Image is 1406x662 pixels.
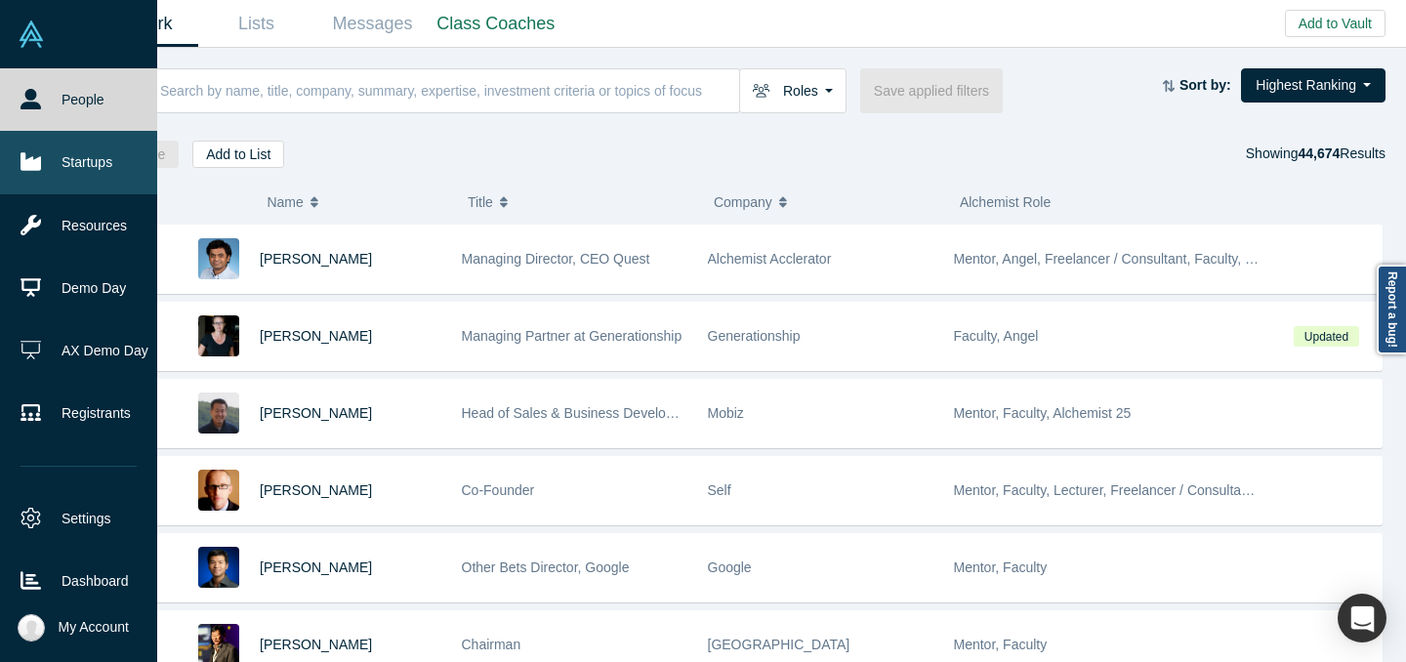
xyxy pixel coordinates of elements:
[198,470,239,511] img: Robert Winder's Profile Image
[954,251,1373,267] span: Mentor, Angel, Freelancer / Consultant, Faculty, Partner, Lecturer, VC
[198,1,314,47] a: Lists
[59,617,129,638] span: My Account
[260,637,372,652] a: [PERSON_NAME]
[954,637,1048,652] span: Mentor, Faculty
[158,67,739,113] input: Search by name, title, company, summary, expertise, investment criteria or topics of focus
[708,482,731,498] span: Self
[708,251,832,267] span: Alchemist Acclerator
[198,238,239,279] img: Gnani Palanikumar's Profile Image
[462,251,650,267] span: Managing Director, CEO Quest
[708,559,752,575] span: Google
[462,637,521,652] span: Chairman
[960,194,1051,210] span: Alchemist Role
[1377,265,1406,354] a: Report a bug!
[860,68,1003,113] button: Save applied filters
[954,328,1039,344] span: Faculty, Angel
[1285,10,1385,37] button: Add to Vault
[462,482,535,498] span: Co-Founder
[954,405,1132,421] span: Mentor, Faculty, Alchemist 25
[739,68,847,113] button: Roles
[954,559,1048,575] span: Mentor, Faculty
[468,182,693,223] button: Title
[260,328,372,344] a: [PERSON_NAME]
[18,614,129,641] button: My Account
[198,315,239,356] img: Rachel Chalmers's Profile Image
[708,405,744,421] span: Mobiz
[431,1,561,47] a: Class Coaches
[1246,141,1385,168] div: Showing
[314,1,431,47] a: Messages
[1298,145,1340,161] strong: 44,674
[260,559,372,575] a: [PERSON_NAME]
[708,637,850,652] span: [GEOGRAPHIC_DATA]
[1298,145,1385,161] span: Results
[714,182,772,223] span: Company
[714,182,939,223] button: Company
[1179,77,1231,93] strong: Sort by:
[468,182,493,223] span: Title
[462,328,682,344] span: Managing Partner at Generationship
[260,405,372,421] a: [PERSON_NAME]
[267,182,447,223] button: Name
[198,393,239,434] img: Michael Chang's Profile Image
[18,614,45,641] img: Ally Hoang's Account
[260,482,372,498] a: [PERSON_NAME]
[462,405,758,421] span: Head of Sales & Business Development (interim)
[1241,68,1385,103] button: Highest Ranking
[192,141,284,168] button: Add to List
[462,559,630,575] span: Other Bets Director, Google
[267,182,303,223] span: Name
[1294,326,1358,347] span: Updated
[198,547,239,588] img: Steven Kan's Profile Image
[260,251,372,267] a: [PERSON_NAME]
[708,328,801,344] span: Generationship
[18,21,45,48] img: Alchemist Vault Logo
